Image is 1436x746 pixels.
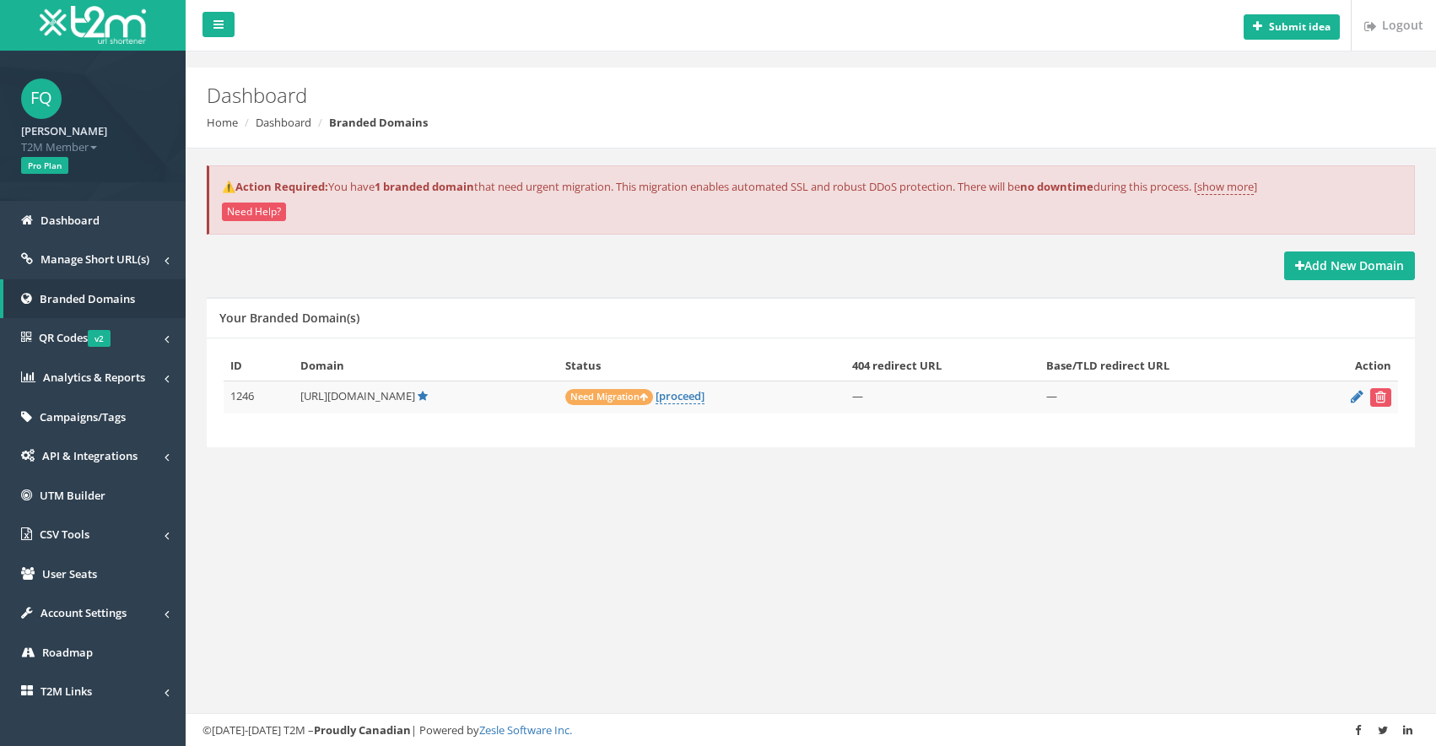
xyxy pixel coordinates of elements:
[479,722,572,738] a: Zesle Software Inc.
[207,84,1209,106] h2: Dashboard
[656,388,705,404] a: [proceed]
[845,351,1039,381] th: 404 redirect URL
[42,448,138,463] span: API & Integrations
[42,645,93,660] span: Roadmap
[21,119,165,154] a: [PERSON_NAME] T2M Member
[418,388,428,403] a: Default
[1284,251,1415,280] a: Add New Domain
[42,566,97,581] span: User Seats
[1269,19,1331,34] b: Submit idea
[314,722,411,738] strong: Proudly Canadian
[294,351,559,381] th: Domain
[222,203,286,221] button: Need Help?
[219,311,359,324] h5: Your Branded Domain(s)
[375,179,474,194] strong: 1 branded domain
[222,179,1401,195] p: You have that need urgent migration. This migration enables automated SSL and robust DDoS protect...
[329,115,428,130] strong: Branded Domains
[207,115,238,130] a: Home
[40,291,135,306] span: Branded Domains
[43,370,145,385] span: Analytics & Reports
[21,123,107,138] strong: [PERSON_NAME]
[39,330,111,345] span: QR Codes
[88,330,111,347] span: v2
[21,157,68,174] span: Pro Plan
[40,684,92,699] span: T2M Links
[40,488,105,503] span: UTM Builder
[40,605,127,620] span: Account Settings
[40,6,146,44] img: T2M
[21,139,165,155] span: T2M Member
[1297,351,1398,381] th: Action
[40,409,126,424] span: Campaigns/Tags
[256,115,311,130] a: Dashboard
[40,213,100,228] span: Dashboard
[40,527,89,542] span: CSV Tools
[224,381,294,414] td: 1246
[1197,179,1254,195] a: show more
[224,351,294,381] th: ID
[1020,179,1093,194] strong: no downtime
[1295,257,1404,273] strong: Add New Domain
[202,722,1419,738] div: ©[DATE]-[DATE] T2M – | Powered by
[1039,381,1297,414] td: —
[222,179,328,194] strong: ⚠️Action Required:
[1244,14,1340,40] button: Submit idea
[300,388,415,403] span: [URL][DOMAIN_NAME]
[1039,351,1297,381] th: Base/TLD redirect URL
[40,251,149,267] span: Manage Short URL(s)
[845,381,1039,414] td: —
[21,78,62,119] span: FQ
[559,351,845,381] th: Status
[565,389,653,405] span: Need Migration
